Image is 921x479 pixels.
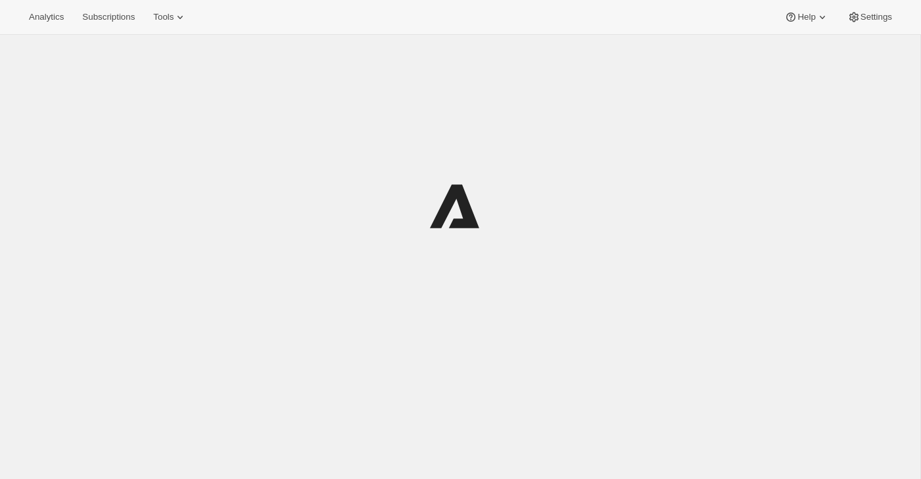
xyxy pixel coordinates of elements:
span: Analytics [29,12,64,22]
button: Settings [839,8,900,26]
button: Tools [145,8,195,26]
span: Subscriptions [82,12,135,22]
button: Subscriptions [74,8,143,26]
span: Tools [153,12,174,22]
button: Help [776,8,836,26]
button: Analytics [21,8,72,26]
span: Help [797,12,815,22]
span: Settings [861,12,892,22]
